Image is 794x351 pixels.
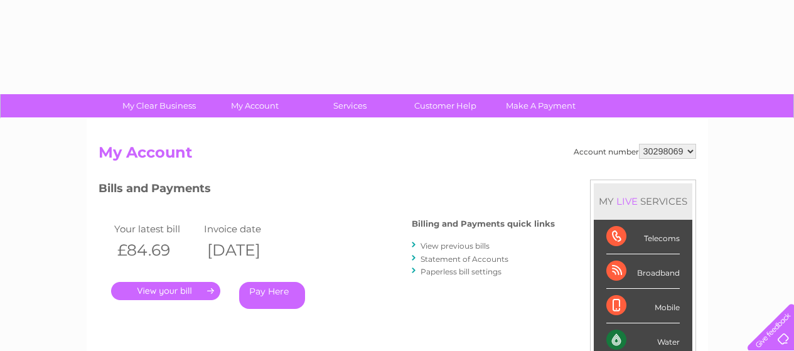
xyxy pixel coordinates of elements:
a: . [111,282,220,300]
div: MY SERVICES [594,183,692,219]
td: Invoice date [201,220,291,237]
h3: Bills and Payments [99,180,555,202]
div: Broadband [606,254,680,289]
h2: My Account [99,144,696,168]
a: Statement of Accounts [421,254,508,264]
th: £84.69 [111,237,201,263]
th: [DATE] [201,237,291,263]
div: Account number [574,144,696,159]
a: My Clear Business [107,94,211,117]
a: Customer Help [394,94,497,117]
td: Your latest bill [111,220,201,237]
a: View previous bills [421,241,490,251]
h4: Billing and Payments quick links [412,219,555,229]
a: My Account [203,94,306,117]
div: LIVE [614,195,640,207]
div: Mobile [606,289,680,323]
a: Services [298,94,402,117]
a: Paperless bill settings [421,267,502,276]
div: Telecoms [606,220,680,254]
a: Make A Payment [489,94,593,117]
a: Pay Here [239,282,305,309]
